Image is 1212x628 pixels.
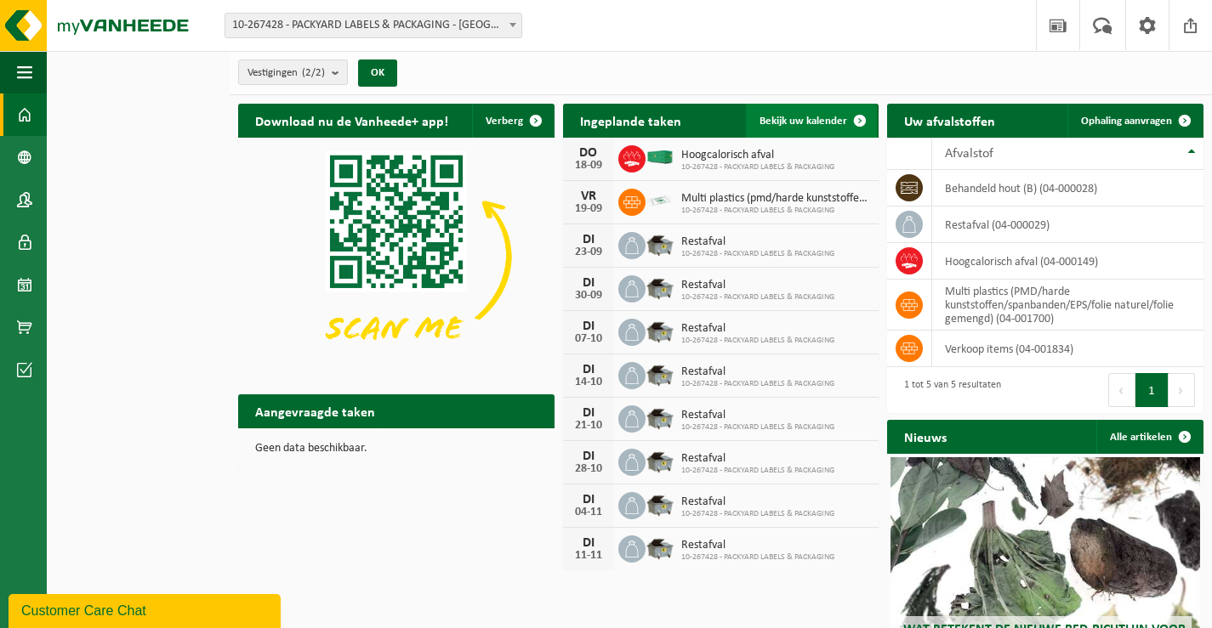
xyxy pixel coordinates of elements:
span: 10-267428 - PACKYARD LABELS & PACKAGING [681,466,834,476]
img: WB-5000-GAL-GY-01 [646,316,674,345]
span: Afvalstof [945,147,993,161]
h2: Uw afvalstoffen [887,104,1012,137]
button: OK [358,59,397,87]
span: 10-267428 - PACKYARD LABELS & PACKAGING [681,292,834,303]
td: restafval (04-000029) [932,207,1203,243]
span: 10-267428 - PACKYARD LABELS & PACKAGING [681,249,834,259]
span: Restafval [681,322,834,336]
span: Restafval [681,279,834,292]
div: DI [572,406,606,420]
div: 30-09 [572,290,606,302]
a: Ophaling aanvragen [1067,104,1202,138]
div: 23-09 [572,246,606,258]
span: 10-267428 - PACKYARD LABELS & PACKAGING [681,162,834,173]
div: 19-09 [572,203,606,215]
img: WB-5000-GAL-GY-01 [646,533,674,562]
div: 11-11 [572,550,606,562]
img: LP-SK-00500-LPE-16 [646,186,674,215]
div: DI [572,363,606,376]
span: 10-267428 - PACKYARD LABELS & PACKAGING - NAZARETH [225,13,522,38]
span: Bekijk uw kalender [760,116,847,127]
div: 04-11 [572,506,606,518]
h2: Aangevraagde taken [238,394,392,427]
div: 14-10 [572,376,606,388]
div: DO [572,146,606,160]
img: WB-5000-GAL-GY-01 [646,403,674,432]
div: DI [572,493,606,506]
span: Hoogcalorisch afval [681,149,834,162]
td: multi plastics (PMD/harde kunststoffen/spanbanden/EPS/folie naturel/folie gemengd) (04-001700) [932,280,1203,331]
td: behandeld hout (B) (04-000028) [932,170,1203,207]
button: Verberg [472,104,553,138]
iframe: chat widget [9,591,284,628]
span: 10-267428 - PACKYARD LABELS & PACKAGING [681,422,834,433]
div: 28-10 [572,463,606,475]
span: Multi plastics (pmd/harde kunststoffen/spanbanden/eps/folie naturel/folie gemeng... [681,192,871,206]
button: Next [1169,373,1195,407]
img: WB-5000-GAL-GY-01 [646,446,674,475]
img: WB-5000-GAL-GY-01 [646,273,674,302]
td: verkoop items (04-001834) [932,331,1203,367]
h2: Nieuws [887,420,964,453]
button: Vestigingen(2/2) [238,59,348,85]
span: 10-267428 - PACKYARD LABELS & PACKAGING [681,379,834,389]
span: 10-267428 - PACKYARD LABELS & PACKAGING [681,336,834,346]
button: Previous [1108,373,1135,407]
img: WB-5000-GAL-GY-01 [646,359,674,388]
h2: Ingeplande taken [563,104,698,137]
span: Restafval [681,365,834,379]
p: Geen data beschikbaar. [255,443,538,455]
h2: Download nu de Vanheede+ app! [238,104,465,137]
div: DI [572,276,606,290]
count: (2/2) [302,67,325,78]
img: HK-XC-40-GN-00 [646,150,674,165]
div: 07-10 [572,333,606,345]
div: 18-09 [572,160,606,172]
span: Restafval [681,409,834,422]
img: Download de VHEPlus App [238,138,555,375]
span: Restafval [681,235,834,249]
div: 1 tot 5 van 5 resultaten [896,371,1001,409]
div: 21-10 [572,420,606,432]
img: WB-5000-GAL-GY-01 [646,229,674,258]
span: 10-267428 - PACKYARD LABELS & PACKAGING - NAZARETH [225,14,521,37]
span: 10-267428 - PACKYARD LABELS & PACKAGING [681,509,834,519]
div: VR [572,190,606,203]
span: 10-267428 - PACKYARD LABELS & PACKAGING [681,552,834,563]
div: DI [572,233,606,246]
span: 10-267428 - PACKYARD LABELS & PACKAGING [681,206,871,216]
div: DI [572,320,606,333]
span: Restafval [681,539,834,552]
div: DI [572,536,606,550]
span: Restafval [681,495,834,509]
span: Ophaling aanvragen [1081,116,1172,127]
span: Restafval [681,452,834,466]
a: Alle artikelen [1096,420,1202,454]
img: WB-5000-GAL-GY-01 [646,489,674,518]
button: 1 [1135,373,1169,407]
span: Verberg [486,116,523,127]
span: Vestigingen [248,60,325,86]
a: Bekijk uw kalender [746,104,877,138]
td: hoogcalorisch afval (04-000149) [932,243,1203,280]
div: DI [572,450,606,463]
